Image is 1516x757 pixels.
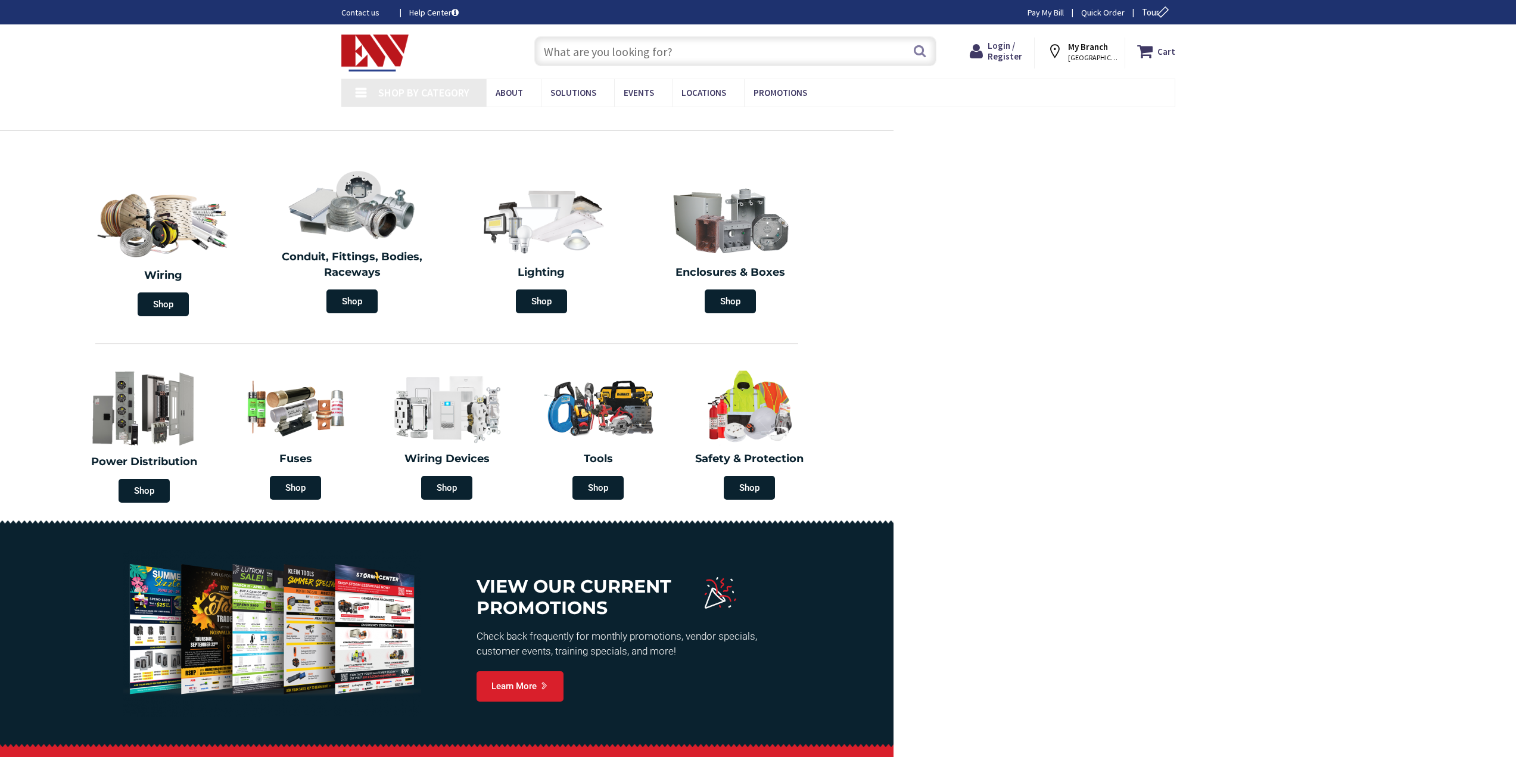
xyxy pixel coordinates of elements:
[261,164,444,319] a: Conduit, Fittings, Bodies, Raceways Shop
[119,479,170,503] span: Shop
[341,35,409,71] img: Electrical Wholesalers, Inc.
[341,7,390,18] a: Contact us
[1047,41,1113,62] div: My Branch [GEOGRAPHIC_DATA], [GEOGRAPHIC_DATA]
[1137,41,1175,62] a: Cart
[69,362,220,509] a: Power Distribution Shop
[677,362,822,506] a: Safety & Protection Shop
[380,451,513,467] h2: Wiring Devices
[683,451,816,467] h2: Safety & Protection
[624,87,654,98] span: Events
[516,289,567,313] span: Shop
[223,362,368,506] a: Fuses Shop
[988,40,1022,62] span: Login / Register
[970,41,1022,62] a: Login / Register
[531,451,665,467] h2: Tools
[421,476,472,500] span: Shop
[754,87,807,98] span: Promotions
[326,289,378,313] span: Shop
[1398,724,1480,754] iframe: Opens a widget where you can find more information
[69,179,258,322] a: Wiring Shop
[409,7,459,18] a: Help Center
[270,476,321,500] span: Shop
[74,454,214,470] h2: Power Distribution
[477,671,564,702] a: Learn More
[1081,7,1125,18] a: Quick Order
[267,250,438,280] h2: Conduit, Fittings, Bodies, Raceways
[491,680,537,693] span: Learn More
[477,576,696,619] h3: View our current promotions
[496,87,523,98] span: About
[123,550,421,717] img: Promo_Event_Special_Flyer_Bundle3
[705,289,756,313] span: Shop
[645,265,817,281] h2: Enclosures & Boxes
[378,86,469,99] span: Shop By Category
[138,292,189,316] span: Shop
[572,476,624,500] span: Shop
[550,87,596,98] span: Solutions
[1028,7,1064,18] a: Pay My Bill
[1068,41,1108,52] strong: My Branch
[525,362,671,506] a: Tools Shop
[74,268,252,284] h2: Wiring
[1157,41,1175,62] strong: Cart
[477,629,789,659] p: Check back frequently for monthly promotions, vendor specials, customer events, training specials...
[681,87,726,98] span: Locations
[374,362,519,506] a: Wiring Devices Shop
[639,179,823,319] a: Enclosures & Boxes Shop
[456,265,627,281] h2: Lighting
[1068,53,1119,63] span: [GEOGRAPHIC_DATA], [GEOGRAPHIC_DATA]
[450,179,633,319] a: Lighting Shop
[534,36,936,66] input: What are you looking for?
[724,476,775,500] span: Shop
[229,451,362,467] h2: Fuses
[1142,7,1172,18] span: Tour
